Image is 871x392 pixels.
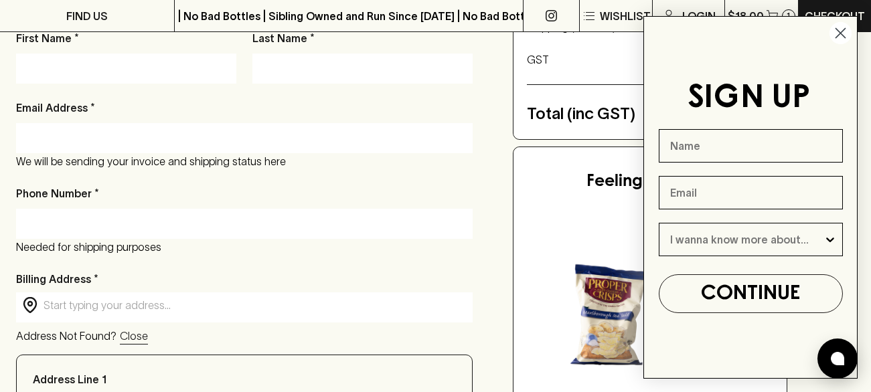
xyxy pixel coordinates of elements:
[16,239,473,255] p: Needed for shipping purposes
[600,8,651,24] p: Wishlist
[44,298,467,313] input: Start typing your address...
[16,100,95,116] p: Email Address *
[16,153,473,169] p: We will be sending your invoice and shipping status here
[630,3,871,392] div: FLYOUT Form
[586,171,713,193] h5: Feeling Snacky?
[670,223,823,256] input: I wanna know more about...
[527,221,690,385] img: Proper Crisps Marlborough Sea Salt
[659,274,843,313] button: CONTINUE
[823,223,837,256] button: Show Options
[252,30,473,46] p: Last Name *
[659,129,843,163] input: Name
[659,176,843,209] input: Email
[16,30,236,46] p: First Name *
[16,185,99,201] p: Phone Number *
[527,52,807,68] p: GST
[527,102,786,126] p: Total (inc GST)
[16,328,116,345] p: Address Not Found?
[688,83,810,114] span: SIGN UP
[16,271,473,287] p: Billing Address *
[831,352,844,365] img: bubble-icon
[120,328,148,344] p: Close
[829,21,852,45] button: Close dialog
[66,8,108,24] p: FIND US
[33,371,106,387] p: Address Line 1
